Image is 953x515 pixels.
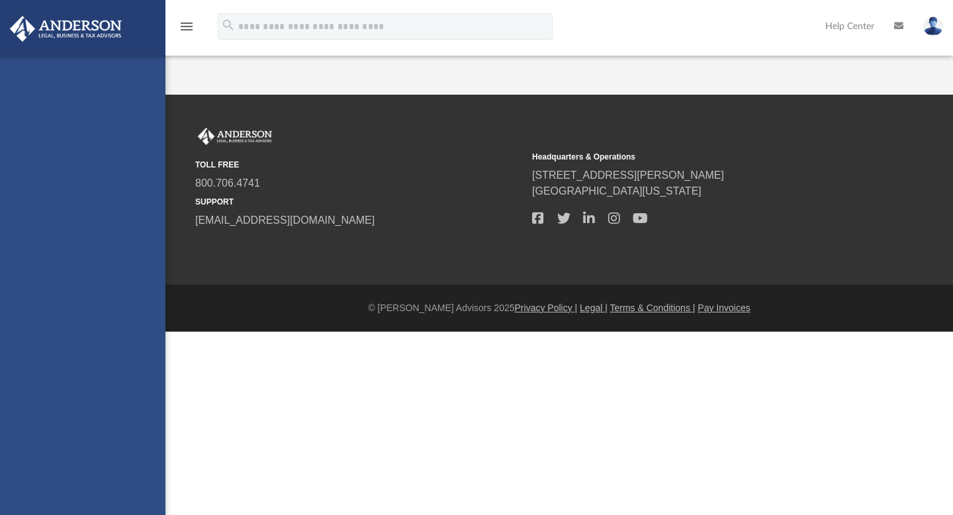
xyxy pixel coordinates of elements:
[195,214,375,226] a: [EMAIL_ADDRESS][DOMAIN_NAME]
[515,303,578,313] a: Privacy Policy |
[923,17,943,36] img: User Pic
[179,25,195,34] a: menu
[179,19,195,34] i: menu
[195,177,260,189] a: 800.706.4741
[532,169,724,181] a: [STREET_ADDRESS][PERSON_NAME]
[195,196,523,208] small: SUPPORT
[6,16,126,42] img: Anderson Advisors Platinum Portal
[580,303,608,313] a: Legal |
[195,159,523,171] small: TOLL FREE
[221,18,236,32] i: search
[610,303,696,313] a: Terms & Conditions |
[532,185,702,197] a: [GEOGRAPHIC_DATA][US_STATE]
[698,303,750,313] a: Pay Invoices
[532,151,860,163] small: Headquarters & Operations
[195,128,275,145] img: Anderson Advisors Platinum Portal
[165,301,953,315] div: © [PERSON_NAME] Advisors 2025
